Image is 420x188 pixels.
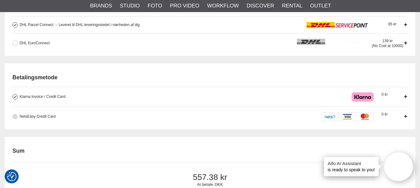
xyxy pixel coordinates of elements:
[247,2,274,10] a: Discover
[7,172,16,181] img: Revisit consent button
[55,23,140,27] span: Leveret til DHL-leveringsstedet i nærheden af dig
[297,39,364,45] img: icon_dhl.png
[382,39,393,43] span: 139
[372,44,403,48] span: (No Cost at 10000)
[381,112,388,116] span: 0
[197,182,213,187] span: At betale
[20,23,53,27] span: DHL Parcel Connect
[352,92,374,102] img: Klarna Checkout
[23,173,397,182] span: 557.38
[20,94,65,99] span: Klarna Invoice / Credit Card
[215,182,223,187] span: DKK
[388,22,397,26] span: 95
[20,114,56,119] span: NetsEasy Credit Card
[307,22,374,28] img: icon_dhlservicepoint_logo.png
[90,2,112,10] a: Brands
[148,2,162,10] a: Foto
[12,74,408,81] h2: Betalingsmetode
[324,157,379,176] div: is ready to speak to you!
[310,2,331,10] a: Outlet
[321,112,374,121] img: DIBS - Payments made easy
[207,2,239,10] a: Workflow
[120,2,140,10] a: Studio
[170,2,199,10] a: Pro Video
[328,160,375,167] h4: Aifo AI Assistant
[7,171,16,182] button: Samtykkepræferencer
[381,92,388,97] span: 0
[12,147,25,155] h2: Sum
[282,2,302,10] a: Rental
[20,41,50,45] span: DHL EuroConnect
